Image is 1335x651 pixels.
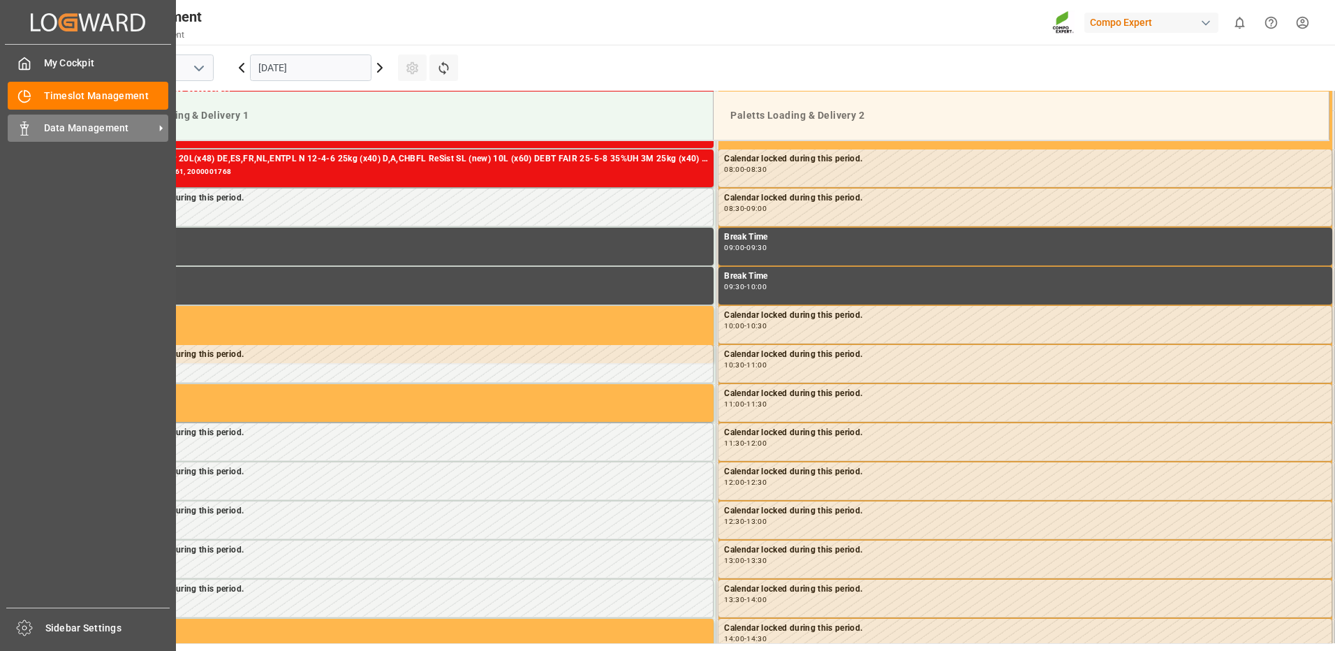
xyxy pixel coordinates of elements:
div: Calendar locked during this period. [105,543,707,557]
div: - [744,284,746,290]
div: 11:30 [724,440,744,446]
span: Timeslot Management [44,89,169,103]
div: - [744,479,746,485]
div: 09:00 [746,205,767,212]
div: 12:30 [724,518,744,525]
div: Calendar locked during this period. [724,426,1326,440]
input: DD.MM.YYYY [250,54,371,81]
div: - [744,557,746,564]
div: Calendar locked during this period. [724,152,1326,166]
div: Calendar locked during this period. [724,309,1326,323]
a: My Cockpit [8,50,168,77]
span: Data Management [44,121,154,136]
div: Paletts Loading & Delivery 1 [109,103,702,129]
div: 14:30 [746,636,767,642]
button: Compo Expert [1084,9,1224,36]
div: Calendar locked during this period. [724,191,1326,205]
div: 14:00 [724,636,744,642]
div: 11:00 [724,401,744,407]
div: Calendar locked during this period. [724,622,1326,636]
button: show 0 new notifications [1224,7,1255,38]
div: Occupied [105,387,708,401]
div: - [744,362,746,368]
div: 14:00 [746,597,767,603]
div: 09:00 [724,244,744,251]
img: Screenshot%202023-09-29%20at%2010.02.21.png_1712312052.png [1052,10,1075,35]
div: Calendar locked during this period. [105,465,707,479]
div: 12:00 [724,479,744,485]
div: Paletts Loading & Delivery 2 [725,103,1318,129]
button: Help Center [1255,7,1287,38]
div: Calendar locked during this period. [105,426,707,440]
div: 13:30 [724,597,744,603]
div: 11:00 [746,362,767,368]
div: 08:30 [724,205,744,212]
div: - [744,636,746,642]
div: - [744,518,746,525]
div: - [744,440,746,446]
div: 10:00 [746,284,767,290]
div: 09:30 [724,284,744,290]
div: - [744,244,746,251]
div: Calendar locked during this period. [105,191,707,205]
div: Break Time [724,270,1327,284]
div: Break Time [105,270,708,284]
a: Timeslot Management [8,82,168,109]
div: 11:30 [746,401,767,407]
div: Calendar locked during this period. [724,348,1326,362]
div: Occupied [105,309,708,323]
div: Break Time [724,231,1327,244]
div: - [744,597,746,603]
div: BFL Root Booster 20L(x48) DE,ES,FR,NL,ENTPL N 12-4-6 25kg (x40) D,A,CHBFL ReSist SL (new) 10L (x6... [105,152,708,166]
div: - [744,205,746,212]
div: 12:00 [746,440,767,446]
div: Compo Expert [1084,13,1218,33]
div: 10:30 [746,323,767,329]
span: Sidebar Settings [45,621,170,636]
div: 12:30 [746,479,767,485]
div: Break Time [105,231,708,244]
div: - [744,166,746,173]
div: Calendar locked during this period. [724,543,1326,557]
div: Calendar locked during this period. [724,583,1326,597]
div: Occupied [105,622,708,636]
div: 13:30 [746,557,767,564]
div: 10:30 [724,362,744,368]
div: Calendar locked during this period. [105,504,707,518]
button: open menu [188,57,209,79]
div: - [744,323,746,329]
div: 13:00 [746,518,767,525]
div: Calendar locked during this period. [724,387,1326,401]
div: 09:30 [746,244,767,251]
div: Calendar locked during this period. [105,583,707,597]
div: 08:30 [746,166,767,173]
div: 10:00 [724,323,744,329]
div: Calendar locked during this period. [724,504,1326,518]
div: Calendar locked during this period. [105,348,707,362]
div: Calendar locked during this period. [724,465,1326,479]
div: 13:00 [724,557,744,564]
div: Main ref : 6100002161, 2000001768 [105,166,708,178]
span: My Cockpit [44,56,169,71]
div: 08:00 [724,166,744,173]
div: - [744,401,746,407]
